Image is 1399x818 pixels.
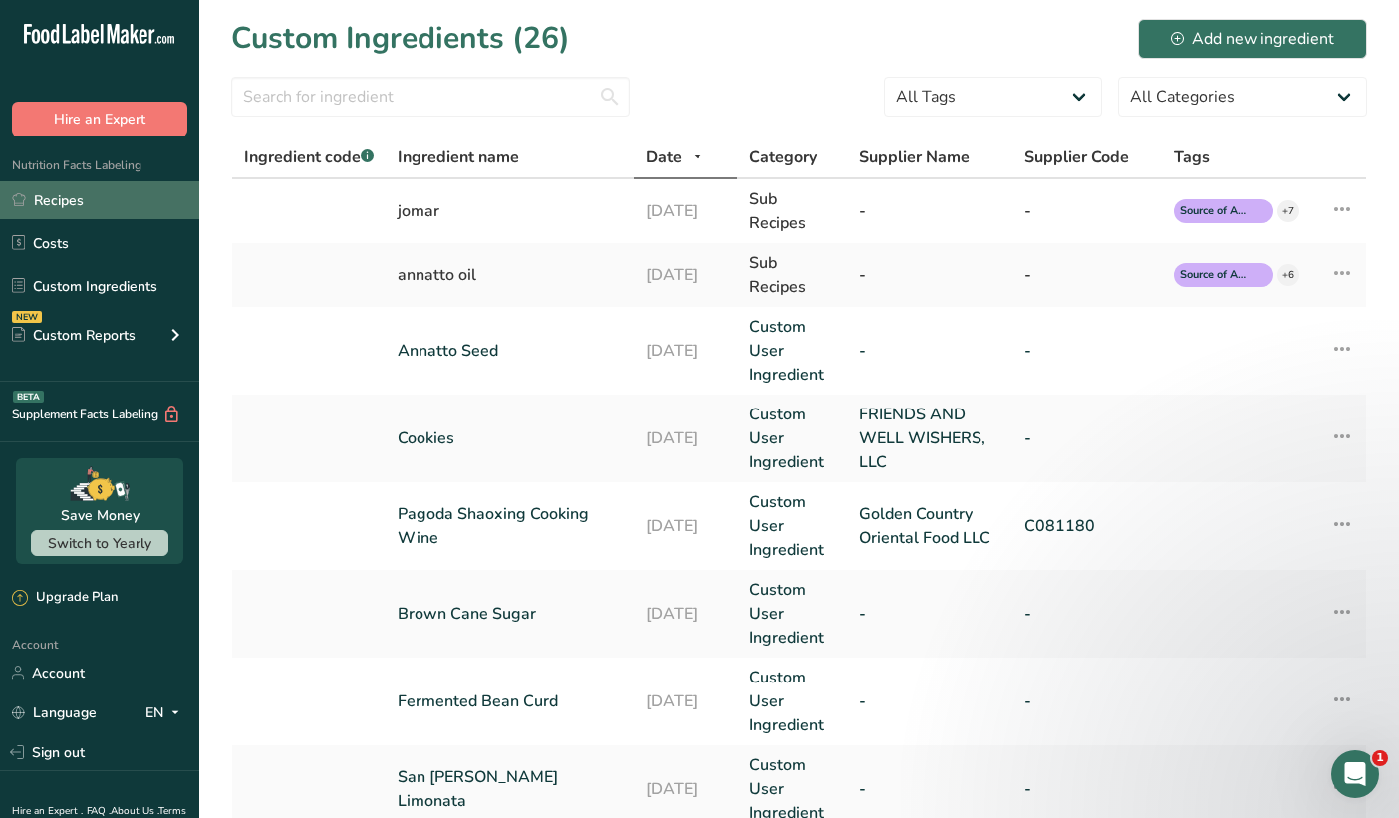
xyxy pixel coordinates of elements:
[646,199,725,223] div: [DATE]
[12,325,136,346] div: Custom Reports
[749,578,835,650] a: Custom User Ingredient
[1277,200,1299,222] div: +7
[1138,19,1367,59] button: Add new ingredient
[1024,689,1151,713] a: -
[1331,750,1379,798] iframe: Intercom live chat
[1180,203,1250,220] span: Source of Antioxidants
[1024,426,1151,450] a: -
[13,391,44,403] div: BETA
[1024,777,1151,801] a: -
[859,145,970,169] span: Supplier Name
[244,146,374,168] span: Ingredient code
[749,403,835,474] a: Custom User Ingredient
[859,777,1000,801] a: -
[398,263,622,287] div: annatto oil
[31,530,168,556] button: Switch to Yearly
[859,199,1000,223] div: -
[1024,145,1129,169] span: Supplier Code
[12,804,83,818] a: Hire an Expert .
[398,765,622,813] a: San [PERSON_NAME] Limonata
[12,695,97,730] a: Language
[1174,145,1210,169] span: Tags
[1171,27,1334,51] div: Add new ingredient
[1180,267,1250,284] span: Source of Antioxidants
[646,145,682,169] span: Date
[1277,264,1299,286] div: +6
[749,490,835,562] a: Custom User Ingredient
[646,263,725,287] div: [DATE]
[859,403,1000,474] a: FRIENDS AND WELL WISHERS, LLC
[12,588,118,608] div: Upgrade Plan
[231,16,570,61] h1: Custom Ingredients (26)
[398,426,622,450] a: Cookies
[48,534,151,553] span: Switch to Yearly
[12,311,42,323] div: NEW
[646,339,725,363] a: [DATE]
[398,602,622,626] a: Brown Cane Sugar
[749,315,835,387] a: Custom User Ingredient
[398,502,622,550] a: Pagoda Shaoxing Cooking Wine
[749,666,835,737] a: Custom User Ingredient
[398,339,622,363] a: Annatto Seed
[749,187,835,235] div: Sub Recipes
[859,502,1000,550] a: Golden Country Oriental Food LLC
[398,199,622,223] div: jomar
[859,263,1000,287] div: -
[749,251,835,299] div: Sub Recipes
[859,689,1000,713] a: -
[646,602,725,626] a: [DATE]
[646,777,725,801] a: [DATE]
[646,514,725,538] a: [DATE]
[859,339,1000,363] a: -
[749,145,817,169] span: Category
[1024,339,1151,363] a: -
[12,102,187,136] button: Hire an Expert
[87,804,111,818] a: FAQ .
[1024,199,1151,223] div: -
[1372,750,1388,766] span: 1
[1024,263,1151,287] div: -
[1024,514,1151,538] a: C081180
[398,145,519,169] span: Ingredient name
[646,689,725,713] a: [DATE]
[646,426,725,450] a: [DATE]
[398,689,622,713] a: Fermented Bean Curd
[231,77,630,117] input: Search for ingredient
[145,700,187,724] div: EN
[61,505,140,526] div: Save Money
[111,804,158,818] a: About Us .
[859,602,1000,626] a: -
[1024,602,1151,626] a: -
